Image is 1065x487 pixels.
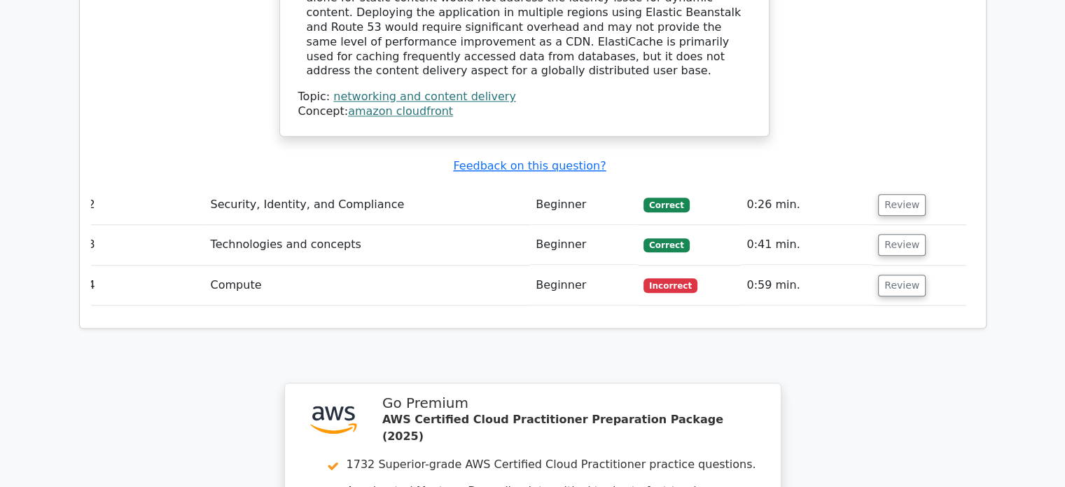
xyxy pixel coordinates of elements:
span: Incorrect [643,278,697,292]
div: Topic: [298,90,751,104]
td: Beginner [530,266,638,306]
span: Correct [643,238,689,252]
td: Beginner [530,225,638,265]
button: Review [878,275,926,296]
a: amazon cloudfront [348,104,453,118]
td: 4 [83,266,205,306]
td: Security, Identity, and Compliance [205,185,531,225]
button: Review [878,194,926,216]
td: 0:41 min. [741,225,872,265]
span: Correct [643,198,689,212]
td: Beginner [530,185,638,225]
td: Compute [205,266,531,306]
td: 3 [83,225,205,265]
a: Feedback on this question? [453,159,606,172]
td: 2 [83,185,205,225]
div: Concept: [298,104,751,119]
td: Technologies and concepts [205,225,531,265]
td: 0:59 min. [741,266,872,306]
a: networking and content delivery [333,90,516,103]
button: Review [878,234,926,256]
td: 0:26 min. [741,185,872,225]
